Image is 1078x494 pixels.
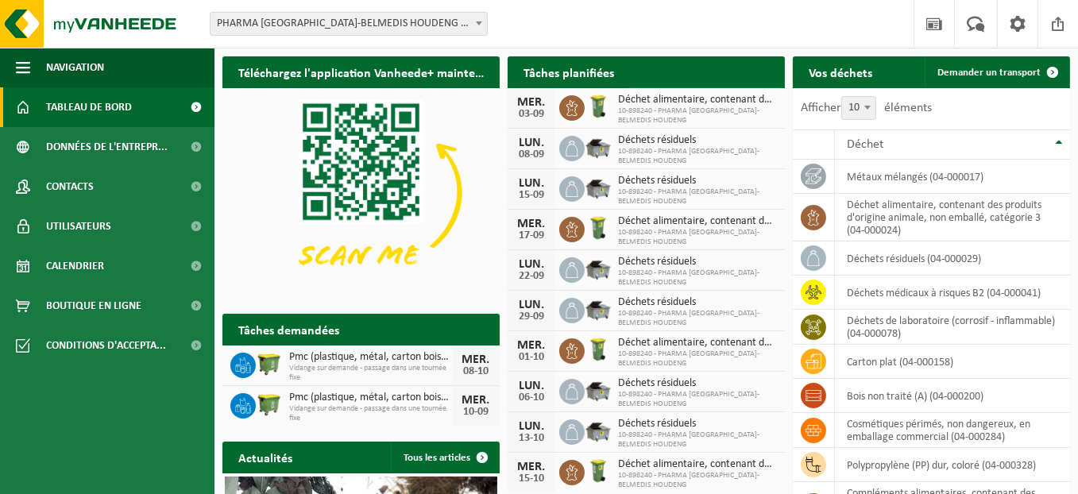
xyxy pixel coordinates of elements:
img: WB-5000-GAL-GY-01 [585,255,612,282]
a: Tous les articles [391,442,498,473]
td: métaux mélangés (04-000017) [835,160,1070,194]
div: MER. [460,394,492,407]
td: déchets médicaux à risques B2 (04-000041) [835,276,1070,310]
div: LUN. [516,258,547,271]
div: MER. [516,218,547,230]
div: 29-09 [516,311,547,322]
span: 10-898240 - PHARMA [GEOGRAPHIC_DATA]-BELMEDIS HOUDENG [618,106,777,125]
span: 10-898240 - PHARMA [GEOGRAPHIC_DATA]-BELMEDIS HOUDENG [618,309,777,328]
div: 22-09 [516,271,547,282]
img: WB-5000-GAL-GY-01 [585,376,612,403]
div: 10-09 [460,407,492,418]
div: 08-10 [460,366,492,377]
td: déchets résiduels (04-000029) [835,241,1070,276]
div: 17-09 [516,230,547,241]
span: Pmc (plastique, métal, carton boisson) (industriel) [289,392,452,404]
div: LUN. [516,177,547,190]
a: Demander un transport [925,56,1068,88]
span: 10-898240 - PHARMA [GEOGRAPHIC_DATA]-BELMEDIS HOUDENG [618,268,777,288]
img: Download de VHEPlus App [222,88,500,296]
span: Déchet alimentaire, contenant des produits d'origine animale, non emballé, catég... [618,337,777,349]
span: Déchets résiduels [618,418,777,430]
div: MER. [460,353,492,366]
span: Contacts [46,167,94,206]
span: Tableau de bord [46,87,132,127]
img: WB-5000-GAL-GY-01 [585,133,612,160]
td: bois non traité (A) (04-000200) [835,379,1070,413]
img: WB-0140-HPE-GN-50 [585,457,612,484]
span: Navigation [46,48,104,87]
span: Déchets résiduels [618,296,777,309]
span: 10-898240 - PHARMA [GEOGRAPHIC_DATA]-BELMEDIS HOUDENG [618,430,777,450]
div: 01-10 [516,352,547,363]
span: Déchet alimentaire, contenant des produits d'origine animale, non emballé, catég... [618,215,777,228]
span: Déchets résiduels [618,377,777,390]
span: Données de l'entrepr... [46,127,168,167]
span: Déchets résiduels [618,134,777,147]
div: 03-09 [516,109,547,120]
td: cosmétiques périmés, non dangereux, en emballage commercial (04-000284) [835,413,1070,448]
span: Déchet [847,138,883,151]
td: déchets de laboratoire (corrosif - inflammable) (04-000078) [835,310,1070,345]
span: Déchets résiduels [618,175,777,187]
h2: Tâches planifiées [508,56,630,87]
img: WB-5000-GAL-GY-01 [585,417,612,444]
span: PHARMA BELGIUM-BELMEDIS HOUDENG - HOUDENG-AIMERIES [211,13,487,35]
img: WB-0140-HPE-GN-50 [585,93,612,120]
div: MER. [516,461,547,473]
div: LUN. [516,299,547,311]
span: Déchet alimentaire, contenant des produits d'origine animale, non emballé, catég... [618,94,777,106]
h2: Actualités [222,442,308,473]
span: Déchets résiduels [618,256,777,268]
div: 13-10 [516,433,547,444]
td: carton plat (04-000158) [835,345,1070,379]
span: 10-898240 - PHARMA [GEOGRAPHIC_DATA]-BELMEDIS HOUDENG [618,147,777,166]
span: Boutique en ligne [46,286,141,326]
img: WB-1100-HPE-GN-50 [256,391,283,418]
h2: Téléchargez l'application Vanheede+ maintenant! [222,56,500,87]
div: 15-09 [516,190,547,201]
div: 08-09 [516,149,547,160]
td: polypropylène (PP) dur, coloré (04-000328) [835,448,1070,482]
span: 10-898240 - PHARMA [GEOGRAPHIC_DATA]-BELMEDIS HOUDENG [618,187,777,206]
label: Afficher éléments [801,102,932,114]
span: 10-898240 - PHARMA [GEOGRAPHIC_DATA]-BELMEDIS HOUDENG [618,349,777,369]
img: WB-5000-GAL-GY-01 [585,295,612,322]
div: 15-10 [516,473,547,484]
div: LUN. [516,420,547,433]
span: Calendrier [46,246,104,286]
div: MER. [516,96,547,109]
span: Pmc (plastique, métal, carton boisson) (industriel) [289,351,452,364]
span: Déchet alimentaire, contenant des produits d'origine animale, non emballé, catég... [618,458,777,471]
img: WB-5000-GAL-GY-01 [585,174,612,201]
span: 10-898240 - PHARMA [GEOGRAPHIC_DATA]-BELMEDIS HOUDENG [618,228,777,247]
span: Conditions d'accepta... [46,326,166,365]
span: Vidange sur demande - passage dans une tournée fixe [289,364,452,383]
span: 10-898240 - PHARMA [GEOGRAPHIC_DATA]-BELMEDIS HOUDENG [618,471,777,490]
span: PHARMA BELGIUM-BELMEDIS HOUDENG - HOUDENG-AIMERIES [210,12,488,36]
div: 06-10 [516,392,547,403]
span: Utilisateurs [46,206,111,246]
div: LUN. [516,137,547,149]
div: LUN. [516,380,547,392]
td: déchet alimentaire, contenant des produits d'origine animale, non emballé, catégorie 3 (04-000024) [835,194,1070,241]
h2: Tâches demandées [222,314,355,345]
span: 10-898240 - PHARMA [GEOGRAPHIC_DATA]-BELMEDIS HOUDENG [618,390,777,409]
h2: Vos déchets [793,56,888,87]
span: Demander un transport [937,68,1041,78]
span: Vidange sur demande - passage dans une tournée fixe [289,404,452,423]
span: 10 [841,96,876,120]
div: MER. [516,339,547,352]
img: WB-0140-HPE-GN-50 [585,336,612,363]
img: WB-1100-HPE-GN-50 [256,350,283,377]
img: WB-0140-HPE-GN-50 [585,214,612,241]
span: 10 [842,97,875,119]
